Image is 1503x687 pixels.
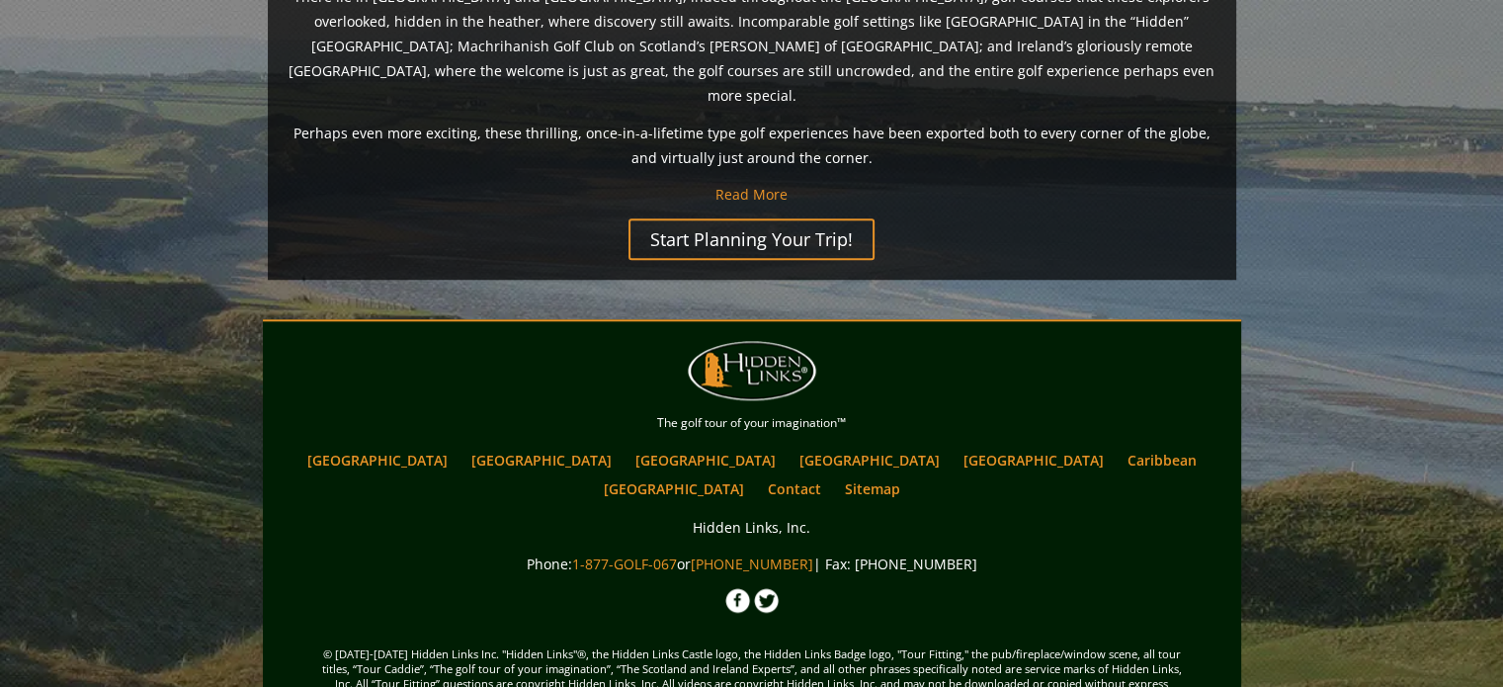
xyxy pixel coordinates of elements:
[725,588,750,613] img: Facebook
[461,446,622,474] a: [GEOGRAPHIC_DATA]
[691,555,813,573] a: [PHONE_NUMBER]
[835,474,910,503] a: Sitemap
[268,552,1236,576] p: Phone: or | Fax: [PHONE_NUMBER]
[594,474,754,503] a: [GEOGRAPHIC_DATA]
[754,588,779,613] img: Twitter
[268,412,1236,434] p: The golf tour of your imagination™
[297,446,458,474] a: [GEOGRAPHIC_DATA]
[572,555,677,573] a: 1-877-GOLF-067
[268,515,1236,540] p: Hidden Links, Inc.
[790,446,950,474] a: [GEOGRAPHIC_DATA]
[288,121,1216,170] p: Perhaps even more exciting, these thrilling, once-in-a-lifetime type golf experiences have been e...
[758,474,831,503] a: Contact
[628,218,875,260] a: Start Planning Your Trip!
[954,446,1114,474] a: [GEOGRAPHIC_DATA]
[1118,446,1207,474] a: Caribbean
[715,185,788,204] a: Read More
[626,446,786,474] a: [GEOGRAPHIC_DATA]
